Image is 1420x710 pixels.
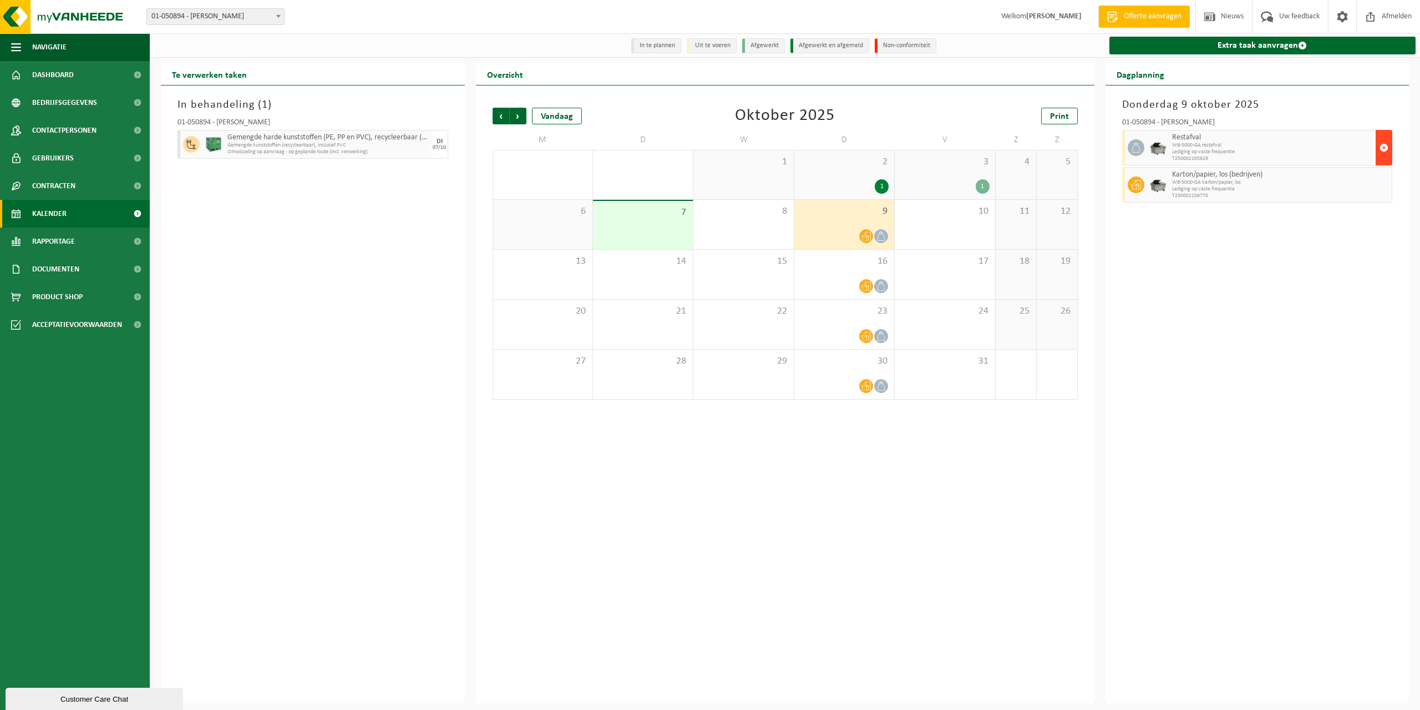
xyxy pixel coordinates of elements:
span: 15 [699,255,788,268]
div: DI [437,138,443,145]
div: 01-050894 - [PERSON_NAME] [1122,119,1393,130]
td: V [895,130,995,150]
span: 19 [1042,255,1072,268]
iframe: chat widget [6,686,185,710]
span: Lediging op vaste frequentie [1172,186,1389,193]
div: 1 [875,179,889,194]
span: 22 [699,305,788,318]
span: Acceptatievoorwaarden [32,311,122,339]
span: 24 [900,305,989,318]
span: Bedrijfsgegevens [32,89,97,117]
span: 1 [699,156,788,168]
div: 01-050894 - [PERSON_NAME] [177,119,448,130]
span: 16 [800,255,889,268]
span: Gemengde harde kunststoffen (PE, PP en PVC), recycleerbaar (industrieel) [227,133,429,142]
a: Extra taak aanvragen [1109,37,1416,54]
span: Rapportage [32,228,75,255]
span: Product Shop [32,283,83,311]
td: W [693,130,794,150]
span: Contracten [32,172,75,200]
span: T250002156770 [1172,193,1389,199]
span: 29 [699,355,788,367]
span: T250002165629 [1172,155,1373,162]
span: 5 [1042,156,1072,168]
span: Lediging op vaste frequentie [1172,149,1373,155]
td: D [593,130,693,150]
img: PB-HB-1400-HPE-GN-01 [205,136,222,153]
span: Vorige [493,108,509,124]
span: 7 [599,207,687,219]
span: 12 [1042,205,1072,218]
span: 23 [800,305,889,318]
h2: Overzicht [476,63,534,85]
span: Print [1050,112,1069,121]
span: 28 [599,355,687,367]
div: Oktober 2025 [735,108,835,124]
span: 01-050894 - GOENS JOHAN - VEURNE [147,9,284,24]
h3: Donderdag 9 oktober 2025 [1122,97,1393,113]
div: 1 [976,179,990,194]
span: Navigatie [32,33,67,61]
li: Afgewerkt [742,38,785,53]
span: 31 [900,355,989,367]
span: 6 [499,205,587,218]
li: Afgewerkt en afgemeld [790,38,869,53]
a: Offerte aanvragen [1098,6,1190,28]
span: 27 [499,355,587,367]
span: 25 [1001,305,1031,318]
span: WB-5000-GA karton/papier, los [1172,179,1389,186]
span: Karton/papier, los (bedrijven) [1172,170,1389,179]
span: 20 [499,305,587,318]
span: Dashboard [32,61,74,89]
span: 18 [1001,255,1031,268]
td: Z [996,130,1037,150]
span: Omwisseling op aanvraag - op geplande route (incl. verwerking) [227,149,429,155]
span: Documenten [32,255,79,283]
span: 10 [900,205,989,218]
td: M [493,130,593,150]
span: WB-5000-GA restafval [1172,142,1373,149]
span: 8 [699,205,788,218]
span: 3 [900,156,989,168]
td: Z [1037,130,1078,150]
strong: [PERSON_NAME] [1026,12,1082,21]
h2: Te verwerken taken [161,63,258,85]
img: WB-5000-GAL-GY-01 [1150,139,1167,156]
span: 4 [1001,156,1031,168]
span: Contactpersonen [32,117,97,144]
a: Print [1041,108,1078,124]
span: 14 [599,255,687,268]
span: 17 [900,255,989,268]
span: 01-050894 - GOENS JOHAN - VEURNE [146,8,285,25]
span: 30 [800,355,889,367]
h3: In behandeling ( ) [177,97,448,113]
span: 2 [800,156,889,168]
span: 1 [262,99,268,110]
h2: Dagplanning [1105,63,1175,85]
span: Gebruikers [32,144,74,172]
span: 11 [1001,205,1031,218]
li: Uit te voeren [687,38,737,53]
li: In te plannen [631,38,681,53]
span: Offerte aanvragen [1121,11,1184,22]
span: Gemengde kunststoffen (recycleerbaar), inclusief PVC [227,142,429,149]
span: Kalender [32,200,67,228]
span: 9 [800,205,889,218]
span: 26 [1042,305,1072,318]
img: WB-5000-GAL-GY-01 [1150,177,1167,193]
span: 21 [599,305,687,318]
td: D [794,130,895,150]
div: Vandaag [532,108,582,124]
span: Volgende [510,108,526,124]
span: 13 [499,255,587,268]
div: 07/10 [433,145,446,150]
span: Restafval [1172,133,1373,142]
li: Non-conformiteit [875,38,936,53]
